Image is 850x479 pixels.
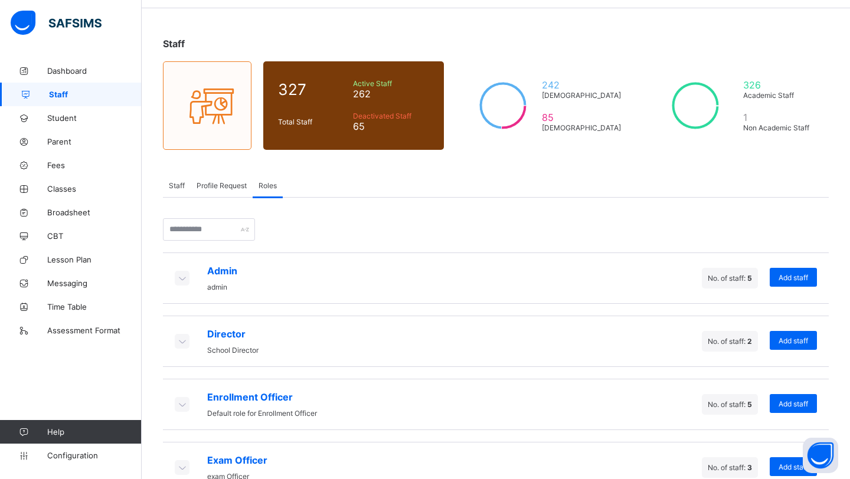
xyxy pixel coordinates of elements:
[197,181,247,190] span: Profile Request
[47,184,142,193] span: Classes
[259,181,277,190] span: Roles
[779,273,808,282] span: Add staff
[278,80,347,99] span: 327
[353,88,429,100] span: 262
[708,274,752,283] span: No. of staff:
[747,274,752,283] span: 5
[275,114,350,129] div: Total Staff
[11,11,102,35] img: safsims
[47,427,141,437] span: Help
[169,181,185,190] span: Staff
[47,326,142,335] span: Assessment Format
[353,120,429,132] span: 65
[163,38,185,50] span: Staff
[747,463,752,472] span: 3
[47,451,141,460] span: Configuration
[47,255,142,264] span: Lesson Plan
[542,111,622,123] span: 85
[708,400,752,409] span: No. of staff:
[47,208,142,217] span: Broadsheet
[47,160,142,170] span: Fees
[47,137,142,146] span: Parent
[207,283,227,291] span: admin
[47,278,142,288] span: Messaging
[747,337,752,346] span: 2
[47,302,142,311] span: Time Table
[207,391,317,403] span: Enrollment Officer
[743,79,814,91] span: 326
[207,328,259,340] span: Director
[47,113,142,123] span: Student
[743,123,814,132] span: Non Academic Staff
[708,337,752,346] span: No. of staff:
[49,90,142,99] span: Staff
[353,79,429,88] span: Active Staff
[803,438,838,473] button: Open asap
[353,111,429,120] span: Deactivated Staff
[47,66,142,76] span: Dashboard
[47,231,142,241] span: CBT
[743,91,814,100] span: Academic Staff
[747,400,752,409] span: 5
[542,123,622,132] span: [DEMOGRAPHIC_DATA]
[779,462,808,471] span: Add staff
[207,265,237,277] span: Admin
[542,79,622,91] span: 242
[779,399,808,408] span: Add staff
[207,454,267,466] span: Exam Officer
[743,111,814,123] span: 1
[207,346,259,355] span: School Director
[542,91,622,100] span: [DEMOGRAPHIC_DATA]
[207,409,317,418] span: Default role for Enrollment Officer
[779,336,808,345] span: Add staff
[708,463,752,472] span: No. of staff:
